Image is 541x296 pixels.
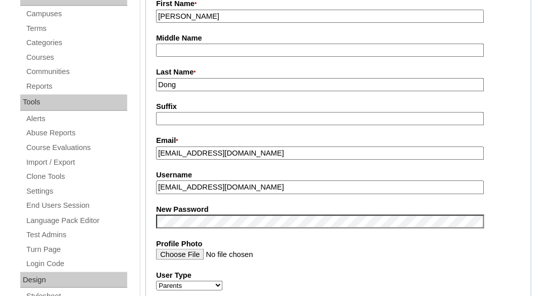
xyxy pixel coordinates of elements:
[156,135,520,146] label: Email
[25,185,127,198] a: Settings
[25,243,127,255] a: Turn Page
[25,65,127,78] a: Communities
[156,101,520,112] label: Suffix
[25,22,127,35] a: Terms
[25,113,127,125] a: Alerts
[156,270,520,280] label: User Type
[156,33,520,44] label: Middle Name
[25,214,127,227] a: Language Pack Editor
[156,170,520,180] label: Username
[25,156,127,169] a: Import / Export
[20,94,127,110] div: Tools
[25,141,127,154] a: Course Evaluations
[25,36,127,49] a: Categories
[20,272,127,288] div: Design
[25,257,127,270] a: Login Code
[25,8,127,20] a: Campuses
[25,80,127,93] a: Reports
[156,238,520,249] label: Profile Photo
[156,67,520,78] label: Last Name
[25,199,127,212] a: End Users Session
[25,228,127,241] a: Test Admins
[156,204,520,215] label: New Password
[25,51,127,64] a: Courses
[25,170,127,183] a: Clone Tools
[25,127,127,139] a: Abuse Reports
